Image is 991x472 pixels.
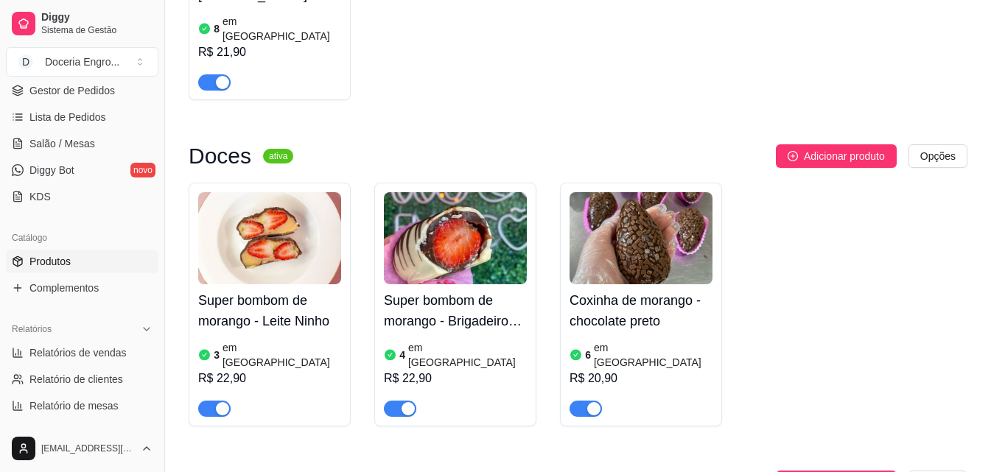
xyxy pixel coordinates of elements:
[585,348,591,362] article: 6
[6,185,158,208] a: KDS
[6,367,158,391] a: Relatório de clientes
[408,340,527,370] article: em [GEOGRAPHIC_DATA]
[6,105,158,129] a: Lista de Pedidos
[29,281,99,295] span: Complementos
[198,290,341,331] h4: Super bombom de morango - Leite Ninho
[6,226,158,250] div: Catálogo
[18,54,33,69] span: D
[198,43,341,61] div: R$ 21,90
[570,290,712,331] h4: Coxinha de morango - chocolate preto
[6,431,158,466] button: [EMAIL_ADDRESS][DOMAIN_NAME]
[29,110,106,124] span: Lista de Pedidos
[6,250,158,273] a: Produtos
[189,147,251,165] h3: Doces
[29,163,74,177] span: Diggy Bot
[384,290,527,331] h4: Super bombom de morango - Brigadeiro preto
[776,144,897,168] button: Adicionar produto
[198,192,341,284] img: product-image
[263,149,293,163] sup: ativa
[384,370,527,387] div: R$ 22,90
[29,372,123,387] span: Relatório de clientes
[29,83,115,98] span: Gestor de Pedidos
[223,14,341,43] article: em [GEOGRAPHIC_DATA]
[6,6,158,41] a: DiggySistema de Gestão
[6,79,158,102] a: Gestor de Pedidos
[6,47,158,77] button: Select a team
[920,148,956,164] span: Opções
[29,189,51,204] span: KDS
[41,11,153,24] span: Diggy
[41,443,135,454] span: [EMAIL_ADDRESS][DOMAIN_NAME]
[6,158,158,182] a: Diggy Botnovo
[6,341,158,364] a: Relatórios de vendas
[6,420,158,444] a: Relatório de fidelidadenovo
[214,21,220,36] article: 8
[45,54,119,69] div: Doceria Engro ...
[6,394,158,418] a: Relatório de mesas
[41,24,153,36] span: Sistema de Gestão
[594,340,712,370] article: em [GEOGRAPHIC_DATA]
[198,370,341,387] div: R$ 22,90
[399,348,405,362] article: 4
[788,151,798,161] span: plus-circle
[29,398,119,413] span: Relatório de mesas
[384,192,527,284] img: product-image
[223,340,341,370] article: em [GEOGRAPHIC_DATA]
[6,132,158,155] a: Salão / Mesas
[570,370,712,387] div: R$ 20,90
[29,136,95,151] span: Salão / Mesas
[6,276,158,300] a: Complementos
[908,144,967,168] button: Opções
[214,348,220,362] article: 3
[29,345,127,360] span: Relatórios de vendas
[29,254,71,269] span: Produtos
[804,148,885,164] span: Adicionar produto
[570,192,712,284] img: product-image
[12,323,52,335] span: Relatórios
